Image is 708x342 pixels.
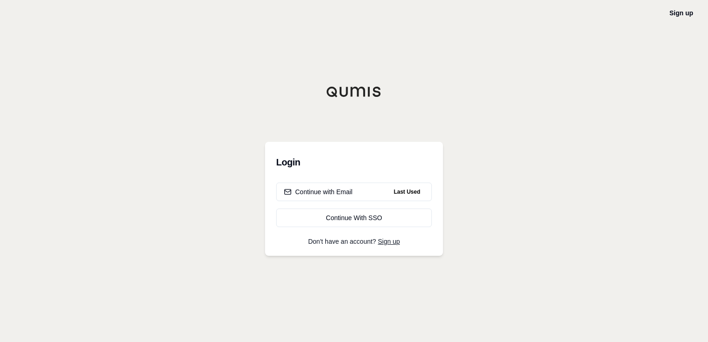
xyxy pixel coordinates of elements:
[284,187,353,196] div: Continue with Email
[276,183,432,201] button: Continue with EmailLast Used
[670,9,693,17] a: Sign up
[390,186,424,197] span: Last Used
[276,238,432,245] p: Don't have an account?
[326,86,382,97] img: Qumis
[378,238,400,245] a: Sign up
[284,213,424,222] div: Continue With SSO
[276,209,432,227] a: Continue With SSO
[276,153,432,171] h3: Login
